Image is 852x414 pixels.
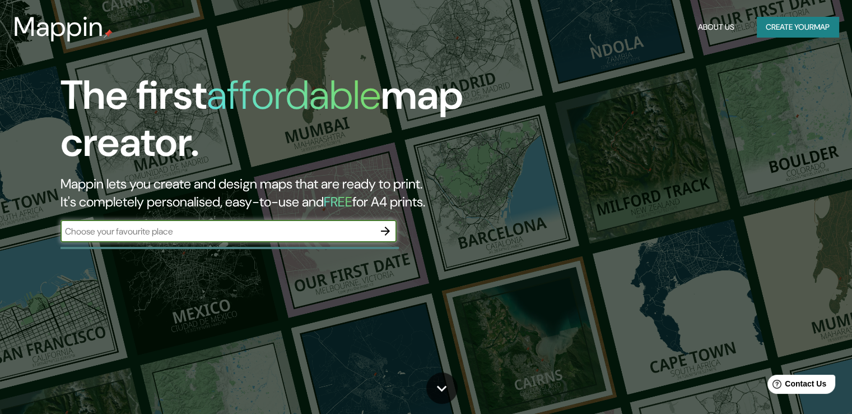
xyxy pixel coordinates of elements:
[13,11,104,43] h3: Mappin
[207,69,381,121] h1: affordable
[693,17,739,38] button: About Us
[60,225,374,238] input: Choose your favourite place
[752,370,840,402] iframe: Help widget launcher
[60,72,487,175] h1: The first map creator.
[324,193,352,210] h5: FREE
[104,29,113,38] img: mappin-pin
[60,175,487,211] h2: Mappin lets you create and design maps that are ready to print. It's completely personalised, eas...
[757,17,839,38] button: Create yourmap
